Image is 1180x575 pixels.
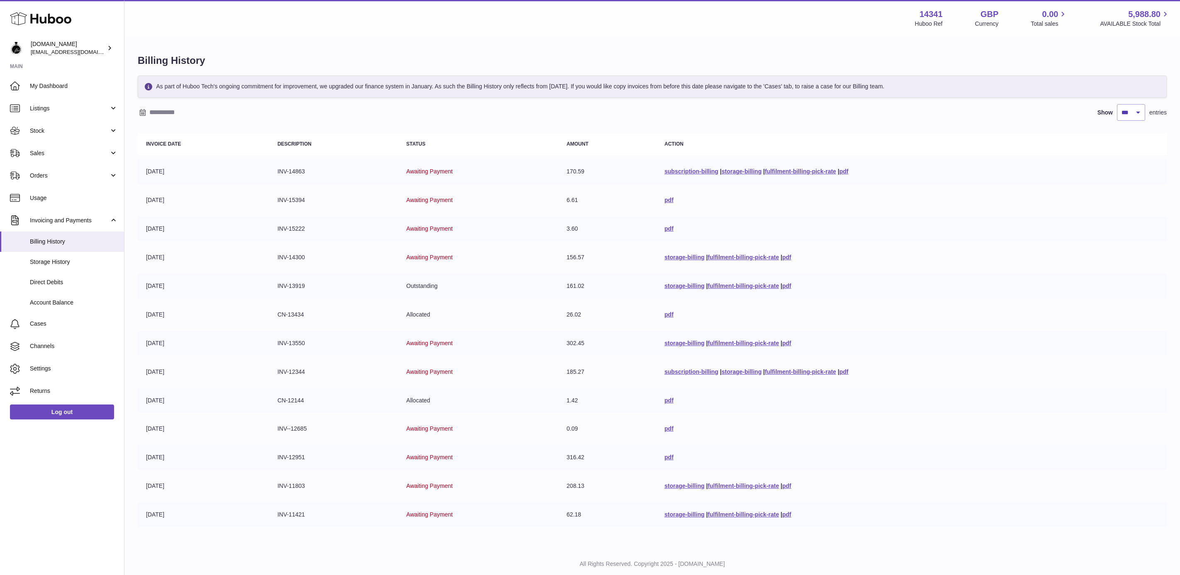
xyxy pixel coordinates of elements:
[558,188,656,212] td: 6.61
[558,217,656,241] td: 3.60
[138,502,269,527] td: [DATE]
[277,141,311,147] strong: Description
[269,274,398,298] td: INV-13919
[782,254,791,261] a: pdf
[138,245,269,270] td: [DATE]
[1042,9,1058,20] span: 0.00
[138,445,269,470] td: [DATE]
[664,254,704,261] a: storage-billing
[146,141,181,147] strong: Invoice Date
[664,425,674,432] a: pdf
[269,474,398,498] td: INV-11803
[558,331,656,356] td: 302.45
[30,105,109,112] span: Listings
[138,302,269,327] td: [DATE]
[782,283,791,289] a: pdf
[664,454,674,460] a: pdf
[406,141,426,147] strong: Status
[269,302,398,327] td: CN-13434
[30,387,118,395] span: Returns
[664,197,674,203] a: pdf
[269,159,398,184] td: INV-14863
[558,159,656,184] td: 170.59
[30,299,118,307] span: Account Balance
[558,302,656,327] td: 26.02
[664,168,718,175] a: subscription-billing
[269,445,398,470] td: INV-12951
[980,9,998,20] strong: GBP
[664,482,704,489] a: storage-billing
[722,168,762,175] a: storage-billing
[138,217,269,241] td: [DATE]
[708,482,779,489] a: fulfilment-billing-pick-rate
[30,258,118,266] span: Storage History
[138,188,269,212] td: [DATE]
[269,188,398,212] td: INV-15394
[406,454,453,460] span: Awaiting Payment
[781,482,782,489] span: |
[839,368,849,375] a: pdf
[706,482,708,489] span: |
[138,360,269,384] td: [DATE]
[720,368,722,375] span: |
[765,168,836,175] a: fulfilment-billing-pick-rate
[30,127,109,135] span: Stock
[30,172,109,180] span: Orders
[664,225,674,232] a: pdf
[706,340,708,346] span: |
[558,502,656,527] td: 62.18
[781,283,782,289] span: |
[269,331,398,356] td: INV-13550
[920,9,943,20] strong: 14341
[708,283,779,289] a: fulfilment-billing-pick-rate
[406,225,453,232] span: Awaiting Payment
[558,445,656,470] td: 316.42
[10,42,22,54] img: internalAdmin-14341@internal.huboo.com
[30,217,109,224] span: Invoicing and Payments
[138,331,269,356] td: [DATE]
[406,168,453,175] span: Awaiting Payment
[763,168,765,175] span: |
[1100,9,1170,28] a: 5,988.80 AVAILABLE Stock Total
[30,194,118,202] span: Usage
[138,417,269,441] td: [DATE]
[558,388,656,413] td: 1.42
[664,368,718,375] a: subscription-billing
[30,238,118,246] span: Billing History
[781,340,782,346] span: |
[915,20,943,28] div: Huboo Ref
[406,368,453,375] span: Awaiting Payment
[1031,20,1068,28] span: Total sales
[30,342,118,350] span: Channels
[269,502,398,527] td: INV-11421
[664,511,704,518] a: storage-billing
[781,511,782,518] span: |
[406,425,453,432] span: Awaiting Payment
[708,511,779,518] a: fulfilment-billing-pick-rate
[838,168,839,175] span: |
[781,254,782,261] span: |
[406,397,431,404] span: Allocated
[1031,9,1068,28] a: 0.00 Total sales
[558,360,656,384] td: 185.27
[138,54,1167,67] h1: Billing History
[30,149,109,157] span: Sales
[269,360,398,384] td: INV-12344
[138,274,269,298] td: [DATE]
[722,368,762,375] a: storage-billing
[269,217,398,241] td: INV-15222
[269,388,398,413] td: CN-12144
[839,168,849,175] a: pdf
[706,254,708,261] span: |
[1097,109,1113,117] label: Show
[1149,109,1167,117] span: entries
[10,404,114,419] a: Log out
[406,283,438,289] span: Outstanding
[269,245,398,270] td: INV-14300
[838,368,839,375] span: |
[30,82,118,90] span: My Dashboard
[1100,20,1170,28] span: AVAILABLE Stock Total
[720,168,722,175] span: |
[406,340,453,346] span: Awaiting Payment
[269,417,398,441] td: INV--12685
